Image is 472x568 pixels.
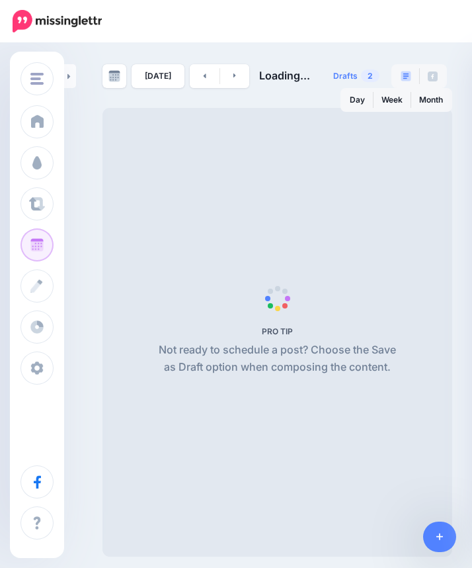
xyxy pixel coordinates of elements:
[428,71,438,81] img: facebook-grey-square.png
[108,70,120,82] img: calendar-grey-darker.png
[401,71,411,81] img: paragraph-boxed.png
[13,10,102,32] img: Missinglettr
[30,73,44,85] img: menu.png
[342,89,373,111] a: Day
[361,70,379,82] span: 2
[325,64,387,88] a: Drafts2
[259,69,310,82] span: Loading...
[153,326,401,336] h5: PRO TIP
[153,342,401,376] p: Not ready to schedule a post? Choose the Save as Draft option when composing the content.
[411,89,451,111] a: Month
[333,72,358,80] span: Drafts
[132,64,184,88] a: [DATE]
[374,89,411,111] a: Week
